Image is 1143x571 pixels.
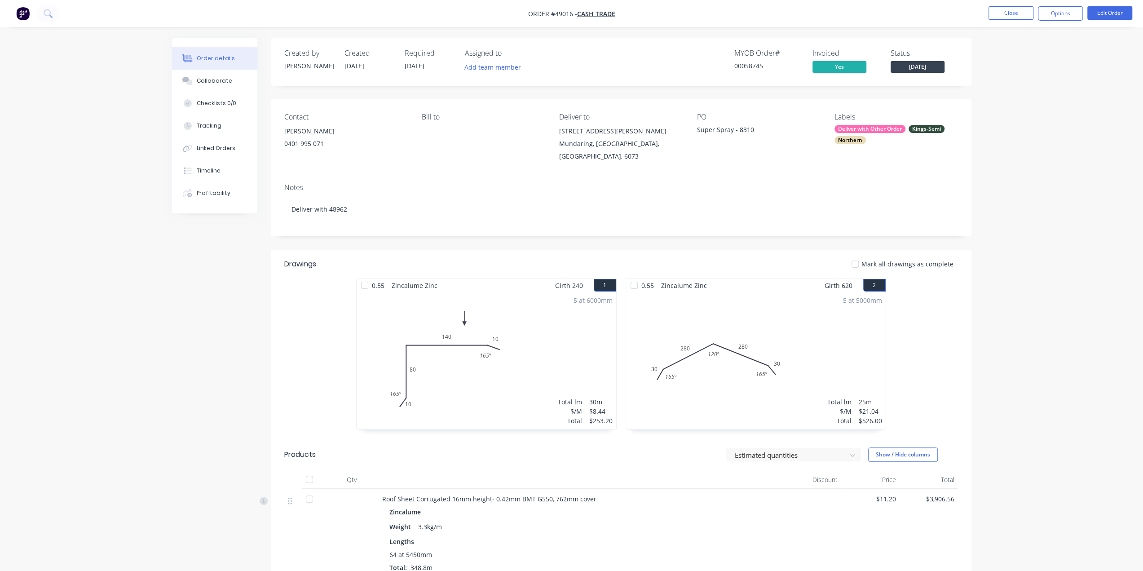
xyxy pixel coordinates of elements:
[827,407,852,416] div: $/M
[812,61,866,72] span: Yes
[422,113,545,121] div: Bill to
[577,9,615,18] a: Cash Trade
[558,397,582,407] div: Total lm
[559,137,682,163] div: Mundaring, [GEOGRAPHIC_DATA], [GEOGRAPHIC_DATA], 6073
[589,407,613,416] div: $8.44
[197,144,235,152] div: Linked Orders
[903,494,954,504] span: $3,906.56
[197,99,236,107] div: Checklists 0/0
[405,62,424,70] span: [DATE]
[172,137,257,159] button: Linked Orders
[284,113,407,121] div: Contact
[574,296,613,305] div: 5 at 6000mm
[863,279,886,292] button: 2
[859,407,882,416] div: $21.04
[891,49,958,58] div: Status
[658,279,711,292] span: Zincalume Zinc
[284,125,407,137] div: [PERSON_NAME]
[843,296,882,305] div: 5 at 5000mm
[368,279,388,292] span: 0.55
[389,520,415,533] div: Weight
[559,125,682,163] div: [STREET_ADDRESS][PERSON_NAME]Mundaring, [GEOGRAPHIC_DATA], [GEOGRAPHIC_DATA], 6073
[528,9,577,18] span: Order #49016 -
[389,537,414,546] span: Lengths
[197,77,232,85] div: Collaborate
[465,61,526,73] button: Add team member
[344,49,394,58] div: Created
[558,407,582,416] div: $/M
[812,49,880,58] div: Invoiced
[834,136,866,144] div: Northern
[900,471,958,489] div: Total
[172,47,257,70] button: Order details
[284,195,958,223] div: Deliver with 48962
[638,279,658,292] span: 0.55
[697,113,820,121] div: PO
[558,416,582,425] div: Total
[172,92,257,115] button: Checklists 0/0
[783,471,841,489] div: Discount
[594,279,616,292] button: 1
[834,125,905,133] div: Deliver with Other Order
[284,61,334,71] div: [PERSON_NAME]
[197,189,230,197] div: Profitability
[861,259,953,269] span: Mark all drawings as complete
[827,397,852,407] div: Total lm
[589,416,613,425] div: $253.20
[734,49,802,58] div: MYOB Order #
[459,61,525,73] button: Add team member
[284,259,316,270] div: Drawings
[172,182,257,204] button: Profitability
[845,494,896,504] span: $11.20
[891,61,944,75] button: [DATE]
[825,279,852,292] span: Girth 620
[989,6,1033,20] button: Close
[1087,6,1132,20] button: Edit Order
[172,115,257,137] button: Tracking
[284,449,316,460] div: Products
[357,292,616,429] div: 0108014010165º165º5 at 6000mmTotal lm$/MTotal30m$8.44$253.20
[909,125,944,133] div: Kings-Semi
[415,520,446,533] div: 3.3kg/m
[559,113,682,121] div: Deliver to
[382,495,596,503] span: Roof Sheet Corrugated 16mm height- 0.42mm BMT G550, 762mm cover
[172,159,257,182] button: Timeline
[389,505,424,518] div: Zincalume
[834,113,958,121] div: Labels
[172,70,257,92] button: Collaborate
[284,183,958,192] div: Notes
[859,397,882,407] div: 25m
[344,62,364,70] span: [DATE]
[405,49,454,58] div: Required
[284,125,407,154] div: [PERSON_NAME]0401 995 071
[1038,6,1083,21] button: Options
[16,7,30,20] img: Factory
[589,397,613,407] div: 30m
[859,416,882,425] div: $526.00
[734,61,802,71] div: 00058745
[841,471,900,489] div: Price
[697,125,809,137] div: Super Spray - 8310
[891,61,944,72] span: [DATE]
[284,137,407,150] div: 0401 995 071
[626,292,886,429] div: 03028028030165º120º165º5 at 5000mmTotal lm$/MTotal25m$21.04$526.00
[389,550,432,559] span: 64 at 5450mm
[325,471,379,489] div: Qty
[555,279,583,292] span: Girth 240
[559,125,682,137] div: [STREET_ADDRESS][PERSON_NAME]
[197,167,221,175] div: Timeline
[197,54,235,62] div: Order details
[868,447,938,462] button: Show / Hide columns
[388,279,441,292] span: Zincalume Zinc
[284,49,334,58] div: Created by
[465,49,555,58] div: Assigned to
[197,122,221,130] div: Tracking
[827,416,852,425] div: Total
